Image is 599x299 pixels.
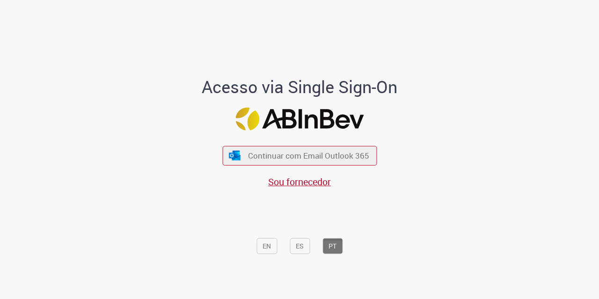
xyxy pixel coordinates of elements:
img: Logo ABInBev [235,107,364,130]
img: ícone Azure/Microsoft 360 [228,151,241,160]
a: Sou fornecedor [268,175,331,188]
h1: Acesso via Single Sign-On [170,78,430,96]
button: EN [256,238,277,254]
button: ES [290,238,310,254]
span: Continuar com Email Outlook 365 [248,150,369,161]
button: ícone Azure/Microsoft 360 Continuar com Email Outlook 365 [222,146,377,165]
button: PT [322,238,343,254]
